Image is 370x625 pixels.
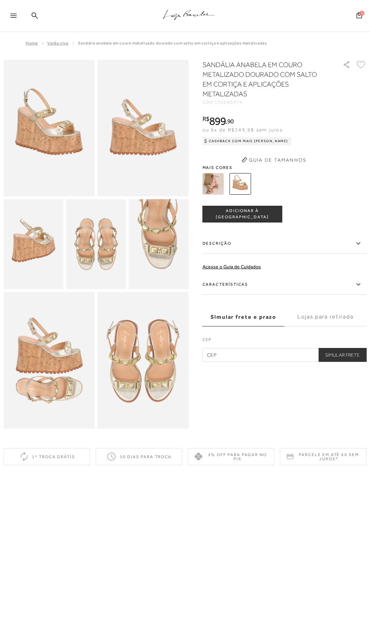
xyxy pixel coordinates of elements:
[3,199,63,289] img: image
[188,448,274,465] div: 5% off para pagar no PIX
[3,60,94,196] img: image
[203,275,367,295] label: Características
[203,308,285,326] label: Simular frete e prazo
[66,199,126,289] img: image
[129,199,188,289] img: image
[225,118,233,124] i: ,
[203,173,224,195] img: SANDÁLIA ANABELA EM COURO CAFÉ COM SALTO EM CORTIÇA E APLICAÇÕES METALIZADAS
[3,292,94,429] img: image
[203,137,291,145] div: Cashback com Mais [PERSON_NAME]
[215,100,242,105] span: 132200374
[203,348,367,362] input: CEP
[203,208,282,220] span: ADICIONAR À [GEOGRAPHIC_DATA]
[203,60,327,99] h1: SANDÁLIA ANABELA EM COURO METALIZADO DOURADO COM SALTO EM CORTIÇA E APLICAÇÕES METALIZADAS
[78,41,267,46] span: SANDÁLIA ANABELA EM COURO METALIZADO DOURADO COM SALTO EM CORTIÇA E APLICAÇÕES METALIZADAS
[26,41,38,46] a: Home
[96,448,182,465] div: 30 dias para troca
[47,41,68,46] a: Verão Viva
[203,336,367,346] label: CEP
[203,127,283,132] span: ou 6x de R$149,98 sem juros
[318,348,367,362] button: Simular Frete
[209,115,225,127] span: 899
[97,292,188,429] img: image
[203,264,261,269] a: Acesse o Guia de Cuidados
[203,234,367,254] label: Descrição
[203,100,336,104] div: CÓD:
[280,448,367,465] div: Parcele em até 6x sem juros*
[203,206,282,222] button: ADICIONAR À [GEOGRAPHIC_DATA]
[360,11,364,16] span: 0
[3,448,90,465] div: 1ª troca grátis
[230,173,251,195] img: SANDÁLIA ANABELA EM COURO METALIZADO DOURADO COM SALTO EM CORTIÇA E APLICAÇÕES METALIZADAS
[239,154,309,165] button: Guia de Tamanhos
[354,11,364,21] button: 0
[285,308,367,326] label: Lojas para retirada
[203,165,367,170] span: Mais cores
[97,60,188,196] img: image
[227,117,234,125] span: 90
[203,116,209,122] i: R$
